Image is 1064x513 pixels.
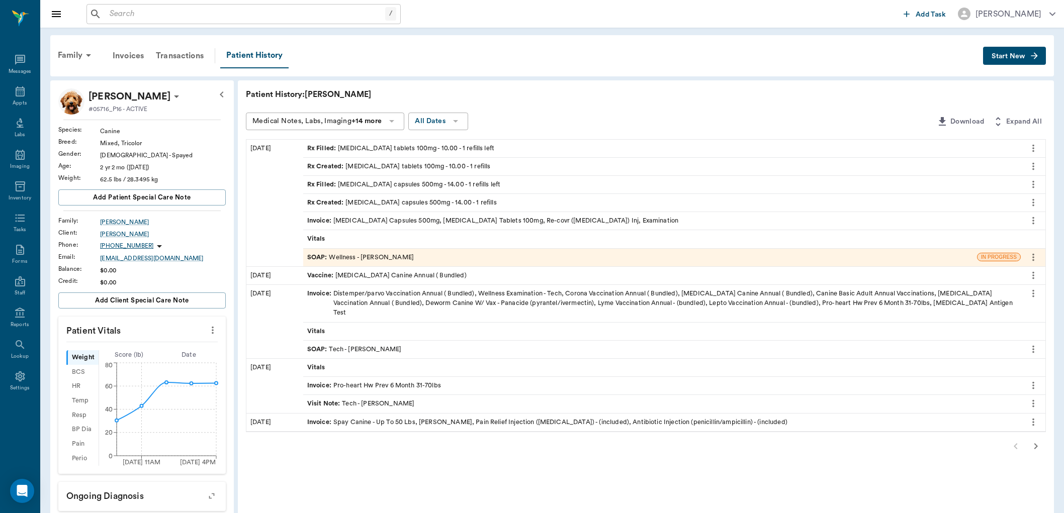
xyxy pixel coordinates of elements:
[307,234,327,244] span: Vitals
[307,271,467,280] div: [MEDICAL_DATA] Canine Annual ( Bundled)
[100,266,226,275] div: $0.00
[123,459,161,465] tspan: [DATE] 11AM
[58,264,100,273] div: Balance :
[66,365,99,379] div: BCS
[66,408,99,423] div: Resp
[1025,176,1041,193] button: more
[66,437,99,451] div: Pain
[351,118,382,125] b: +14 more
[100,175,226,184] div: 62.5 lbs / 28.3495 kg
[408,113,468,130] button: All Dates
[307,144,338,153] span: Rx Filled :
[246,414,303,431] div: [DATE]
[15,289,25,297] div: Staff
[150,44,210,68] a: Transactions
[307,253,329,262] span: SOAP :
[1025,249,1041,266] button: more
[15,131,25,139] div: Labs
[66,350,99,365] div: Weight
[307,399,342,408] span: Visit Note :
[1025,395,1041,412] button: more
[307,345,402,354] div: Tech - [PERSON_NAME]
[58,125,100,134] div: Species :
[58,216,100,225] div: Family :
[307,144,494,153] div: [MEDICAL_DATA] tablets 100mg - 10.00 - 1 refills left
[11,353,29,360] div: Lookup
[58,137,100,146] div: Breed :
[932,113,988,131] button: Download
[100,254,226,263] a: [EMAIL_ADDRESS][DOMAIN_NAME]
[246,140,303,266] div: [DATE]
[1025,377,1041,394] button: more
[307,198,497,208] div: [MEDICAL_DATA] capsules 500mg - 14.00 - 1 refills
[105,362,113,368] tspan: 80
[100,242,153,250] p: [PHONE_NUMBER]
[105,406,113,413] tspan: 40
[307,327,327,336] span: Vitals
[1025,212,1041,229] button: more
[100,127,226,136] div: Canine
[9,68,32,75] div: Messages
[1025,285,1041,302] button: more
[1025,140,1041,157] button: more
[988,113,1046,131] button: Expand All
[252,115,382,128] div: Medical Notes, Labs, Imaging
[307,216,333,226] span: Invoice :
[100,151,226,160] div: [DEMOGRAPHIC_DATA] - Spayed
[10,163,30,170] div: Imaging
[1025,194,1041,211] button: more
[307,162,491,171] div: [MEDICAL_DATA] tablets 100mg - 10.00 - 1 refills
[58,317,226,342] p: Patient Vitals
[307,180,338,189] span: Rx Filled :
[246,88,548,100] p: Patient History: [PERSON_NAME]
[100,139,226,148] div: Mixed, Tricolor
[13,99,27,107] div: Appts
[100,218,226,227] a: [PERSON_NAME]
[307,216,679,226] div: [MEDICAL_DATA] Capsules 500mg, [MEDICAL_DATA] Tablets 100mg, Re-covr ([MEDICAL_DATA]) Inj, Examin...
[9,194,31,202] div: Inventory
[66,379,99,394] div: HR
[11,321,29,329] div: Reports
[307,289,1017,318] div: Distemper/parvo Vaccination Annual ( Bundled), Wellness Examination - Tech, Corona Vaccination An...
[58,276,100,285] div: Credit :
[100,278,226,287] div: $0.00
[10,384,30,392] div: Settings
[58,240,100,249] div: Phone :
[105,430,113,436] tspan: 20
[58,252,100,261] div: Email :
[100,163,226,172] div: 2 yr 2 mo ([DATE])
[385,7,396,21] div: /
[58,189,226,206] button: Add patient Special Care Note
[66,393,99,408] div: Temp
[88,88,170,105] div: Maggie Drew
[12,258,27,265] div: Forms
[307,345,329,354] span: SOAP :
[246,285,303,358] div: [DATE]
[307,418,787,427] div: Spay Canine - Up To 50 Lbs, [PERSON_NAME], Pain Relief Injection ([MEDICAL_DATA]) - (included), A...
[180,459,216,465] tspan: [DATE] 4PM
[88,105,147,114] p: #05716_P16 - ACTIVE
[220,43,289,68] div: Patient History
[205,322,221,339] button: more
[58,292,226,309] button: Add client Special Care Note
[307,180,501,189] div: [MEDICAL_DATA] capsules 500mg - 14.00 - 1 refills left
[58,149,100,158] div: Gender :
[307,363,327,372] span: Vitals
[109,453,113,459] tspan: 0
[95,295,189,306] span: Add client Special Care Note
[307,198,346,208] span: Rx Created :
[58,88,84,115] img: Profile Image
[1025,158,1041,175] button: more
[976,8,1041,20] div: [PERSON_NAME]
[307,271,335,280] span: Vaccine :
[106,7,385,21] input: Search
[100,230,226,239] a: [PERSON_NAME]
[58,228,100,237] div: Client :
[1025,341,1041,358] button: more
[307,418,333,427] span: Invoice :
[307,399,415,408] div: Tech - [PERSON_NAME]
